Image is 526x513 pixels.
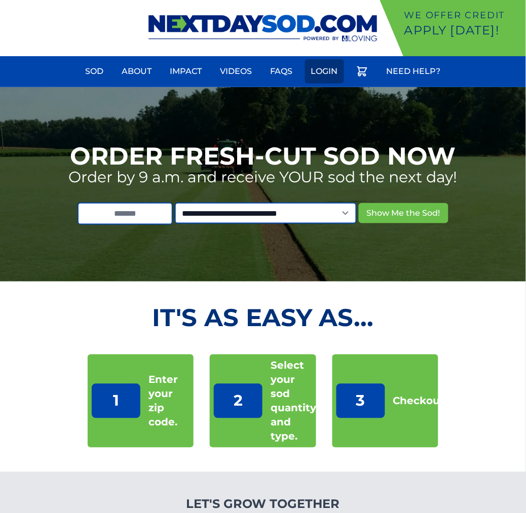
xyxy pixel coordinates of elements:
[265,59,299,84] a: FAQs
[80,59,110,84] a: Sod
[148,373,190,429] p: Enter your zip code.
[116,59,158,84] a: About
[214,59,258,84] a: Videos
[70,144,456,168] h1: Order Fresh-Cut Sod Now
[404,22,522,38] p: Apply [DATE]!
[214,384,262,418] p: 2
[404,8,522,22] p: We offer Credit
[92,384,140,418] p: 1
[359,203,448,223] button: Show Me the Sod!
[132,496,394,512] h4: Let's Grow Together
[381,59,447,84] a: Need Help?
[305,59,344,84] a: Login
[271,359,316,444] p: Select your sod quantity and type.
[68,168,458,186] p: Order by 9 a.m. and receive YOUR sod the next day!
[88,306,438,330] h2: It's as Easy As...
[393,394,448,408] p: Checkout!
[164,59,208,84] a: Impact
[336,384,385,418] p: 3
